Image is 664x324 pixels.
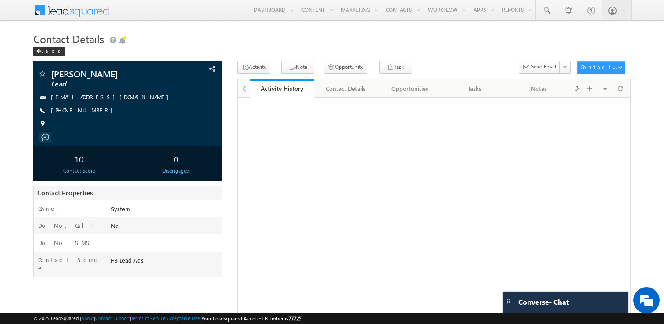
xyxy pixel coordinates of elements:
[531,63,556,71] span: Send Email
[37,188,93,197] span: Contact Properties
[443,79,507,98] a: Tasks
[237,61,270,74] button: Activity
[378,79,443,98] a: Opportunities
[51,80,168,89] span: Lead
[38,205,59,212] label: Owner
[109,256,222,268] div: FB Lead Ads
[288,315,301,322] span: 77725
[324,61,367,74] button: Opportunity
[519,61,560,74] button: Send Email
[38,256,102,272] label: Contact Source
[314,79,379,98] a: Contact Details
[514,83,564,94] div: Notes
[95,315,130,321] a: Contact Support
[33,314,301,323] span: © 2025 LeadSquared | | | | |
[201,315,301,322] span: Your Leadsquared Account Number is
[379,61,412,74] button: Task
[256,84,308,93] div: Activity History
[507,79,571,98] a: Notes
[581,63,618,71] div: Contact Actions
[109,205,222,217] div: System
[38,222,99,230] label: Do Not Call
[450,83,499,94] div: Tasks
[250,79,314,98] a: Activity History
[36,151,123,167] div: 10
[33,47,65,56] div: Back
[167,315,200,321] a: Acceptable Use
[281,61,314,74] button: Note
[505,298,512,305] img: carter-drag
[33,47,69,54] a: Back
[577,61,625,74] button: Contact Actions
[131,315,165,321] a: Terms of Service
[132,167,219,175] div: Disengaged
[132,151,219,167] div: 0
[33,32,104,46] span: Contact Details
[51,106,117,115] span: [PHONE_NUMBER]
[518,298,569,306] span: Converse - Chat
[81,315,94,321] a: About
[51,69,168,78] span: [PERSON_NAME]
[51,93,173,101] a: [EMAIL_ADDRESS][DOMAIN_NAME]
[38,239,92,247] label: Do Not SMS
[321,83,371,94] div: Contact Details
[385,83,435,94] div: Opportunities
[36,167,123,175] div: Contact Score
[109,222,222,234] div: No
